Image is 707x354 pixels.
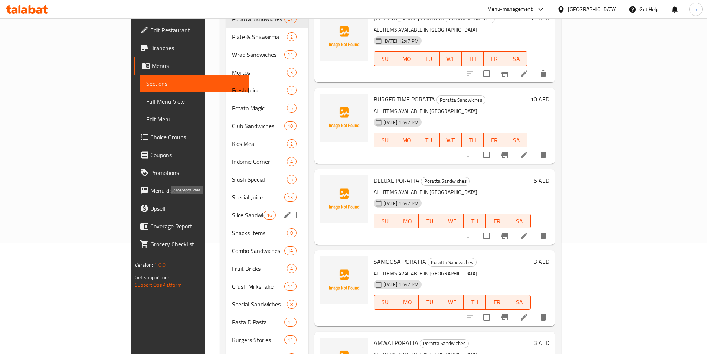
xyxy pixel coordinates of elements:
[377,216,393,227] span: SU
[420,339,468,348] span: Poratta Sandwiches
[285,283,296,290] span: 11
[232,14,284,23] div: Poratta Sandwiches
[428,258,476,267] span: Poratta Sandwiches
[140,92,249,110] a: Full Menu View
[284,282,296,291] div: items
[534,338,549,348] h6: 3 AED
[284,50,296,59] div: items
[534,65,552,82] button: delete
[285,319,296,326] span: 11
[152,61,243,70] span: Menus
[287,230,296,237] span: 8
[534,256,549,267] h6: 3 AED
[135,273,169,282] span: Get support on:
[226,206,308,224] div: Slice Sandwiches16edit
[380,119,422,126] span: [DATE] 12:47 PM
[287,140,296,147] span: 2
[232,335,284,344] span: Burgers Stories
[134,128,249,146] a: Choice Groups
[282,210,293,221] button: edit
[226,170,308,188] div: Slush Special5
[226,10,308,28] div: Poratta Sandwiches27
[418,133,440,147] button: TU
[396,214,419,228] button: MO
[496,308,514,326] button: Branch-specific-item
[568,5,617,13] div: [GEOGRAPHIC_DATA]
[140,110,249,128] a: Edit Menu
[479,309,494,325] span: Select to update
[377,53,393,64] span: SU
[422,216,438,227] span: TU
[421,177,470,186] div: Poratta Sandwiches
[396,295,419,310] button: MO
[150,168,243,177] span: Promotions
[534,227,552,245] button: delete
[489,297,505,308] span: FR
[226,99,308,117] div: Potato Magic5
[154,260,166,270] span: 1.0.0
[232,121,284,130] span: Club Sandwiches
[232,68,287,77] span: Mojitos
[508,295,531,310] button: SA
[134,164,249,182] a: Promotions
[232,246,284,255] div: Combo Sandwiches
[479,147,494,163] span: Select to update
[226,224,308,242] div: Snacks Items8
[287,175,296,184] div: items
[232,104,287,113] span: Potato Magic
[374,133,396,147] button: SU
[150,222,243,231] span: Coverage Report
[441,214,464,228] button: WE
[465,53,481,64] span: TH
[284,121,296,130] div: items
[534,175,549,186] h6: 5 AED
[146,97,243,106] span: Full Menu View
[320,94,368,142] img: BURGER TIME PORATTA
[232,50,284,59] div: Wrap Sandwiches
[287,176,296,183] span: 5
[396,133,418,147] button: MO
[287,158,296,165] span: 4
[226,135,308,153] div: Kids Meal2
[134,182,249,199] a: Menu disclaimer
[428,258,477,267] div: Poratta Sandwiches
[437,96,485,104] span: Poratta Sandwiches
[287,264,296,273] div: items
[694,5,697,13] span: n
[508,214,531,228] button: SA
[374,107,527,116] p: ALL ITEMS AVAILABLE IN [GEOGRAPHIC_DATA]
[418,51,440,66] button: TU
[264,211,275,220] div: items
[285,123,296,130] span: 10
[443,53,459,64] span: WE
[232,86,287,95] span: Fresh Juice
[505,133,527,147] button: SA
[436,95,485,104] div: Poratta Sandwiches
[374,175,419,186] span: DELUXE PORATTA
[479,228,494,244] span: Select to update
[380,200,422,207] span: [DATE] 12:47 PM
[287,87,296,94] span: 2
[505,51,527,66] button: SA
[285,337,296,344] span: 11
[285,16,296,23] span: 27
[134,39,249,57] a: Branches
[486,214,508,228] button: FR
[232,175,287,184] div: Slush Special
[534,146,552,164] button: delete
[287,32,296,41] div: items
[487,5,533,14] div: Menu-management
[232,157,287,166] span: Indomie Corner
[285,247,296,254] span: 14
[440,133,462,147] button: WE
[135,280,182,290] a: Support.OpsPlatform
[226,313,308,331] div: Pasta D Pasta11
[530,13,549,23] h6: 11 AED
[134,235,249,253] a: Grocery Checklist
[489,216,505,227] span: FR
[232,300,287,309] div: Special Sandwiches
[287,265,296,272] span: 4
